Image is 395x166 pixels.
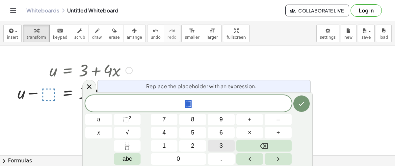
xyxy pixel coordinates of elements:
[57,27,63,35] i: keyboard
[179,140,206,152] button: 2
[105,25,123,42] button: erase
[344,35,353,40] span: new
[27,35,46,40] span: transform
[320,35,336,40] span: settings
[114,114,141,125] button: Squared
[181,25,203,42] button: format_sizesmaller
[380,35,388,40] span: load
[293,95,310,112] button: Done
[97,115,100,124] span: u
[85,127,112,138] button: x
[265,127,292,138] button: Divide
[185,35,199,40] span: smaller
[163,115,166,124] span: 7
[208,127,235,138] button: 6
[358,25,375,42] button: save
[123,116,129,123] span: ⬚
[208,140,235,152] button: 3
[223,25,249,42] button: fullscreen
[191,141,194,150] span: 2
[92,35,102,40] span: draw
[236,114,263,125] button: Plus
[248,115,251,124] span: +
[191,128,194,137] span: 5
[163,141,166,150] span: 1
[191,115,194,124] span: 8
[163,128,166,137] span: 4
[8,5,18,16] button: Toggle navigation
[97,128,100,137] span: x
[168,35,176,40] span: redo
[265,114,292,125] button: Minus
[89,25,106,42] button: draw
[147,25,164,42] button: undoundo
[361,35,371,40] span: save
[85,114,112,125] button: u
[3,25,22,42] button: insert
[209,27,215,35] i: format_size
[164,25,180,42] button: redoredo
[151,114,178,125] button: 7
[7,35,18,40] span: insert
[376,25,392,42] button: load
[236,153,263,165] button: Left arrow
[285,5,349,16] button: Collaborate Live
[248,128,251,137] span: ×
[206,35,218,40] span: larger
[114,140,141,152] button: Fraction
[236,127,263,138] button: Times
[220,141,223,150] span: 3
[122,155,132,163] span: abc
[179,114,206,125] button: 8
[291,8,344,13] span: Collaborate Live
[179,127,206,138] button: 5
[177,155,180,163] span: 0
[123,25,146,42] button: arrange
[169,27,175,35] i: redo
[146,82,256,90] span: Replace the placeholder with an expression.
[71,25,89,42] button: scrub
[26,7,59,14] a: Whiteboards
[265,153,292,165] button: Right arrow
[151,35,161,40] span: undo
[114,127,141,138] button: Square root
[208,153,235,165] button: .
[151,127,178,138] button: 4
[23,25,50,42] button: transform
[49,25,71,42] button: keyboardkeypad
[236,140,292,152] button: Backspace
[127,35,142,40] span: arrange
[276,128,280,137] span: ÷
[341,25,356,42] button: new
[189,27,195,35] i: format_size
[208,114,235,125] button: 9
[220,155,222,163] span: .
[203,25,222,42] button: format_sizelarger
[276,115,280,124] span: –
[53,35,67,40] span: keypad
[109,35,119,40] span: erase
[220,115,223,124] span: 9
[151,153,206,165] button: 0
[351,4,382,17] button: Log in
[185,100,192,108] span: ⬚
[126,128,129,137] span: √
[226,35,246,40] span: fullscreen
[114,153,141,165] button: Alphabet
[151,140,178,152] button: 1
[152,27,159,35] i: undo
[74,35,85,40] span: scrub
[316,25,339,42] button: settings
[129,115,131,120] sup: 2
[220,128,223,137] span: 6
